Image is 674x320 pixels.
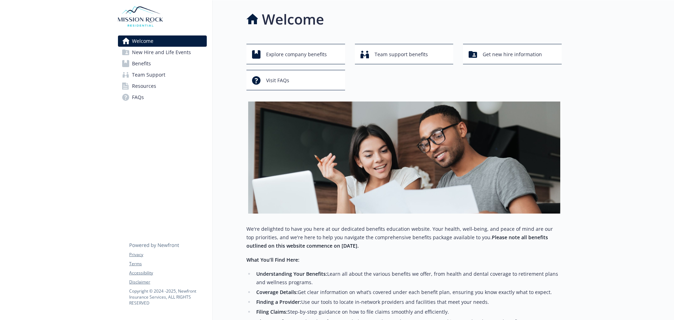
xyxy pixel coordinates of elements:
a: FAQs [118,92,207,103]
li: Learn all about the various benefits we offer, from health and dental coverage to retirement plan... [254,270,562,287]
span: Get new hire information [483,48,542,61]
button: Get new hire information [463,44,562,64]
span: FAQs [132,92,144,103]
span: Benefits [132,58,151,69]
a: Team Support [118,69,207,80]
img: overview page banner [248,102,560,214]
li: Step-by-step guidance on how to file claims smoothly and efficiently. [254,308,562,316]
button: Visit FAQs [246,70,345,90]
li: Use our tools to locate in-network providers and facilities that meet your needs. [254,298,562,306]
a: Resources [118,80,207,92]
a: Disclaimer [129,279,206,285]
span: Team support benefits [375,48,428,61]
a: Privacy [129,252,206,258]
strong: What You’ll Find Here: [246,256,299,263]
span: New Hire and Life Events [132,47,191,58]
span: Team Support [132,69,165,80]
h1: Welcome [262,9,324,30]
p: Copyright © 2024 - 2025 , Newfront Insurance Services, ALL RIGHTS RESERVED [129,288,206,306]
button: Team support benefits [355,44,454,64]
p: We're delighted to have you here at our dedicated benefits education website. Your health, well-b... [246,225,562,250]
a: Welcome [118,35,207,47]
strong: Coverage Details: [256,289,298,295]
a: Benefits [118,58,207,69]
strong: Finding a Provider: [256,299,301,305]
span: Resources [132,80,156,92]
strong: Understanding Your Benefits: [256,270,327,277]
a: Terms [129,261,206,267]
a: New Hire and Life Events [118,47,207,58]
strong: Filing Claims: [256,308,288,315]
span: Explore company benefits [266,48,327,61]
button: Explore company benefits [246,44,345,64]
span: Visit FAQs [266,74,289,87]
a: Accessibility [129,270,206,276]
span: Welcome [132,35,153,47]
li: Get clear information on what’s covered under each benefit plan, ensuring you know exactly what t... [254,288,562,296]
